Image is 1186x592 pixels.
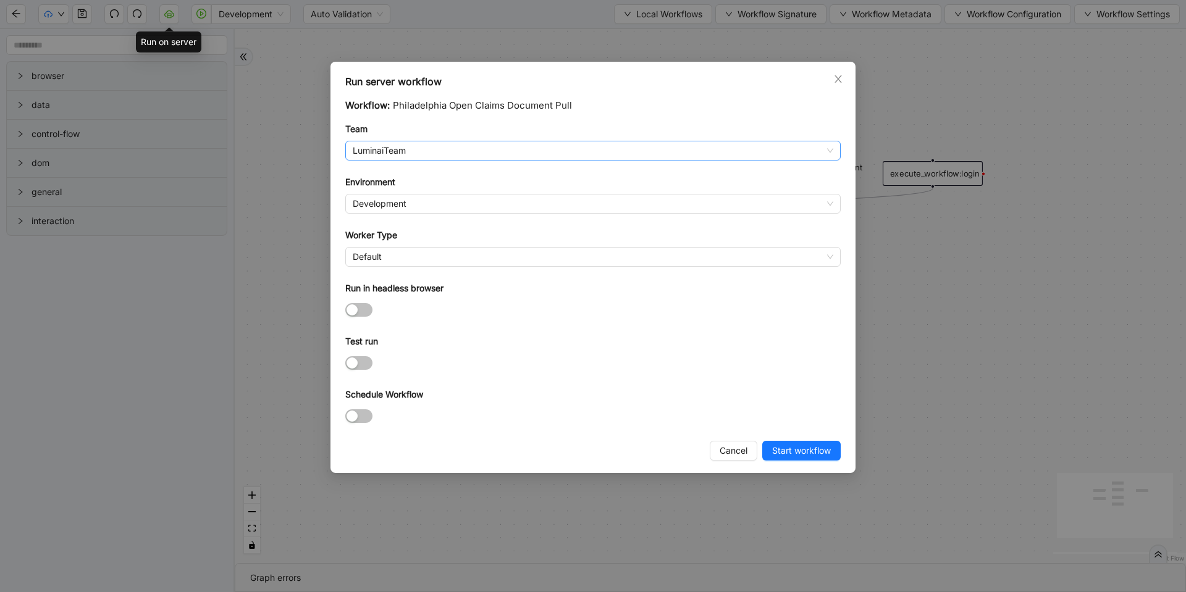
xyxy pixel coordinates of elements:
[833,74,843,84] span: close
[345,388,423,401] label: Schedule Workflow
[345,281,444,295] label: Run in headless browser
[345,99,390,111] span: Workflow:
[345,303,372,317] button: Run in headless browser
[353,248,833,266] span: Default
[710,441,757,461] button: Cancel
[345,122,368,136] label: Team
[136,31,201,52] div: Run on server
[762,441,841,461] button: Start workflow
[720,444,747,457] span: Cancel
[345,335,378,348] label: Test run
[393,99,572,111] span: Philadelphia Open Claims Document Pull
[345,228,397,242] label: Worker Type
[345,356,372,370] button: Test run
[345,175,395,189] label: Environment
[353,194,833,213] span: Development
[831,72,845,86] button: Close
[345,74,841,89] div: Run server workflow
[345,409,372,423] button: Schedule Workflow
[772,444,831,457] span: Start workflow
[353,141,833,160] span: LuminaiTeam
